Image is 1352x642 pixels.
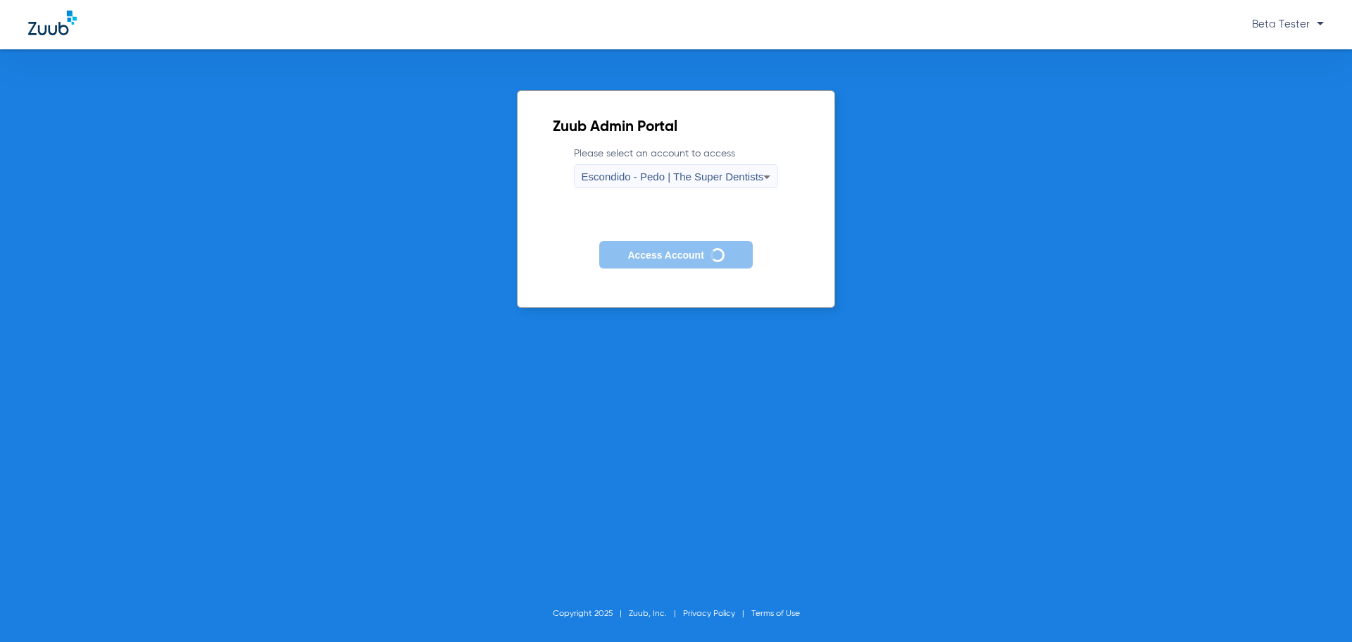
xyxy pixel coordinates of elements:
h2: Zuub Admin Portal [553,121,800,135]
li: Zuub, Inc. [629,607,683,621]
span: Beta Tester [1252,19,1324,30]
button: Access Account [599,241,752,268]
a: Terms of Use [751,610,800,618]
span: Access Account [627,249,703,261]
label: Please select an account to access [574,147,779,188]
li: Copyright 2025 [553,607,629,621]
a: Privacy Policy [683,610,735,618]
img: Zuub Logo [28,11,77,35]
span: Escondido - Pedo | The Super Dentists [582,171,764,183]
iframe: Chat Widget [1282,574,1352,642]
